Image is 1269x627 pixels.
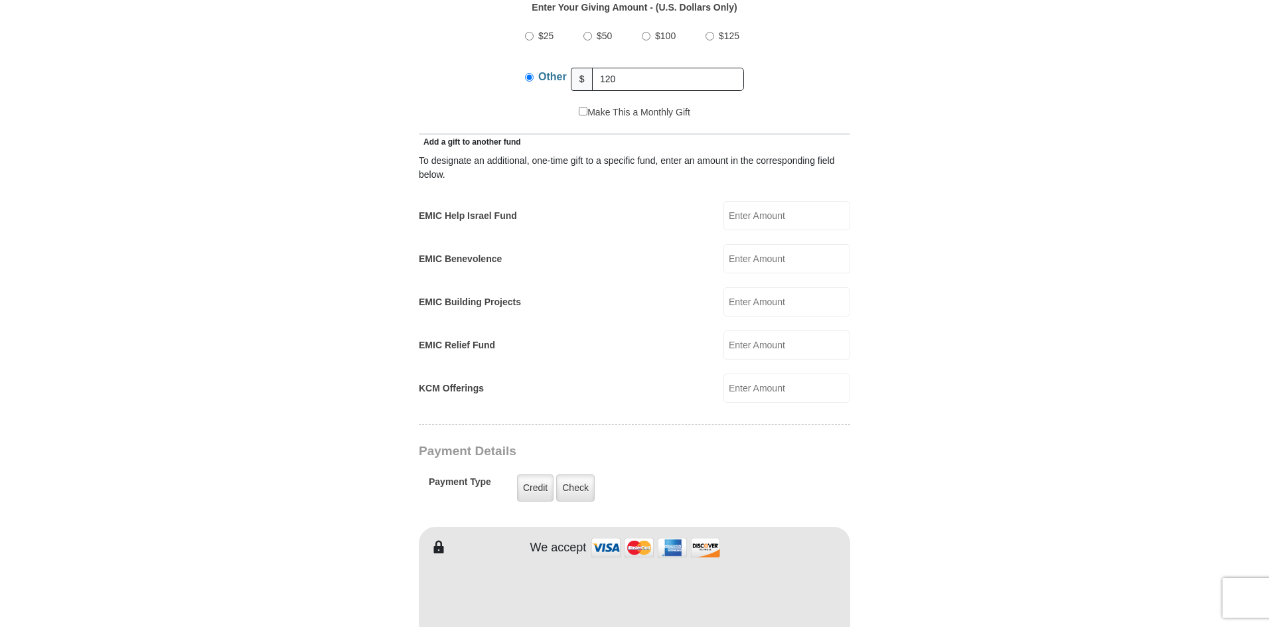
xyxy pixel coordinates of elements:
h3: Payment Details [419,444,757,459]
strong: Enter Your Giving Amount - (U.S. Dollars Only) [532,2,737,13]
span: Other [538,71,567,82]
label: EMIC Building Projects [419,295,521,309]
input: Make This a Monthly Gift [579,107,587,115]
div: To designate an additional, one-time gift to a specific fund, enter an amount in the correspondin... [419,154,850,182]
span: $25 [538,31,554,41]
span: Add a gift to another fund [419,137,521,147]
span: $ [571,68,593,91]
input: Enter Amount [723,374,850,403]
input: Other Amount [592,68,744,91]
input: Enter Amount [723,287,850,316]
span: $125 [719,31,739,41]
label: EMIC Benevolence [419,252,502,266]
img: credit cards accepted [589,533,722,562]
span: $100 [655,31,676,41]
label: KCM Offerings [419,382,484,395]
label: Make This a Monthly Gift [579,105,690,119]
label: EMIC Help Israel Fund [419,209,517,223]
label: Credit [517,474,554,502]
label: EMIC Relief Fund [419,338,495,352]
input: Enter Amount [723,201,850,230]
input: Enter Amount [723,244,850,273]
input: Enter Amount [723,330,850,360]
h5: Payment Type [429,476,491,494]
h4: We accept [530,541,587,555]
label: Check [556,474,595,502]
span: $50 [597,31,612,41]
